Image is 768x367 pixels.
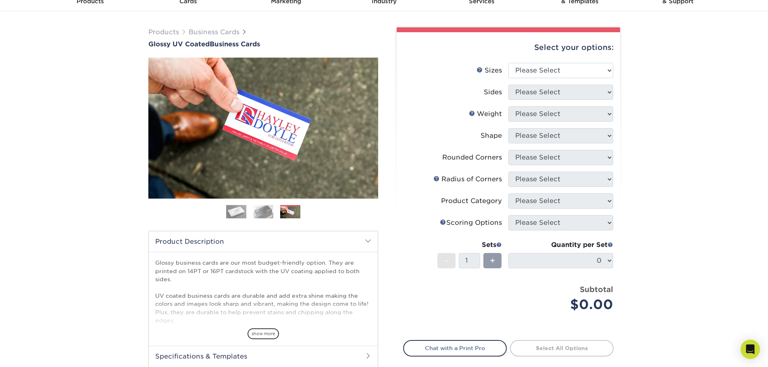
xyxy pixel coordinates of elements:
[481,131,502,141] div: Shape
[514,295,613,314] div: $0.00
[155,259,371,365] p: Glossy business cards are our most budget-friendly option. They are printed on 14PT or 16PT cards...
[253,205,273,219] img: Business Cards 02
[148,40,210,48] span: Glossy UV Coated
[248,328,279,339] span: show more
[403,340,507,356] a: Chat with a Print Pro
[477,66,502,75] div: Sizes
[280,206,300,219] img: Business Cards 03
[445,255,448,267] span: -
[433,174,502,184] div: Radius of Corners
[226,202,246,222] img: Business Cards 01
[148,40,378,48] a: Glossy UV CoatedBusiness Cards
[440,218,502,228] div: Scoring Options
[484,87,502,97] div: Sides
[403,32,614,63] div: Select your options:
[189,28,239,36] a: Business Cards
[441,196,502,206] div: Product Category
[510,340,614,356] a: Select All Options
[580,285,613,294] strong: Subtotal
[437,240,502,250] div: Sets
[149,231,378,252] h2: Product Description
[148,28,179,36] a: Products
[508,240,613,250] div: Quantity per Set
[469,109,502,119] div: Weight
[148,58,378,199] img: Glossy UV Coated 03
[490,255,495,267] span: +
[442,153,502,162] div: Rounded Corners
[741,340,760,359] div: Open Intercom Messenger
[148,40,378,48] h1: Business Cards
[149,346,378,367] h2: Specifications & Templates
